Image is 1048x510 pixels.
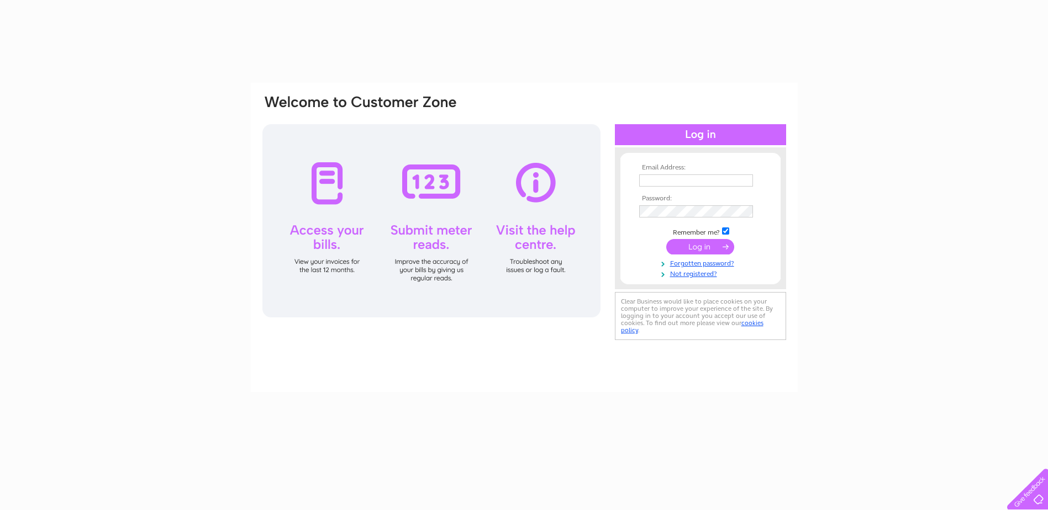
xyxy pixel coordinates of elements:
[639,257,765,268] a: Forgotten password?
[621,319,763,334] a: cookies policy
[636,195,765,203] th: Password:
[636,226,765,237] td: Remember me?
[615,292,786,340] div: Clear Business would like to place cookies on your computer to improve your experience of the sit...
[666,239,734,254] input: Submit
[636,164,765,172] th: Email Address:
[639,268,765,278] a: Not registered?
